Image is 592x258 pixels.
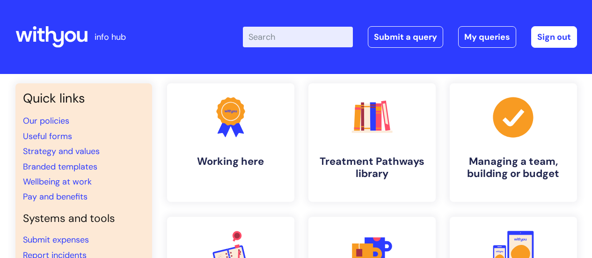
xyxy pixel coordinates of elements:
a: Useful forms [23,131,72,142]
a: Submit expenses [23,234,89,245]
a: Sign out [531,26,577,48]
h4: Managing a team, building or budget [457,155,570,180]
h4: Working here [175,155,287,168]
a: Pay and benefits [23,191,88,202]
a: Our policies [23,115,69,126]
p: info hub [95,29,126,44]
div: | - [243,26,577,48]
a: My queries [458,26,516,48]
a: Submit a query [368,26,443,48]
a: Wellbeing at work [23,176,92,187]
h4: Treatment Pathways library [316,155,428,180]
a: Branded templates [23,161,97,172]
a: Working here [167,83,294,202]
a: Strategy and values [23,146,100,157]
a: Managing a team, building or budget [450,83,577,202]
a: Treatment Pathways library [308,83,436,202]
input: Search [243,27,353,47]
h3: Quick links [23,91,145,106]
h4: Systems and tools [23,212,145,225]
